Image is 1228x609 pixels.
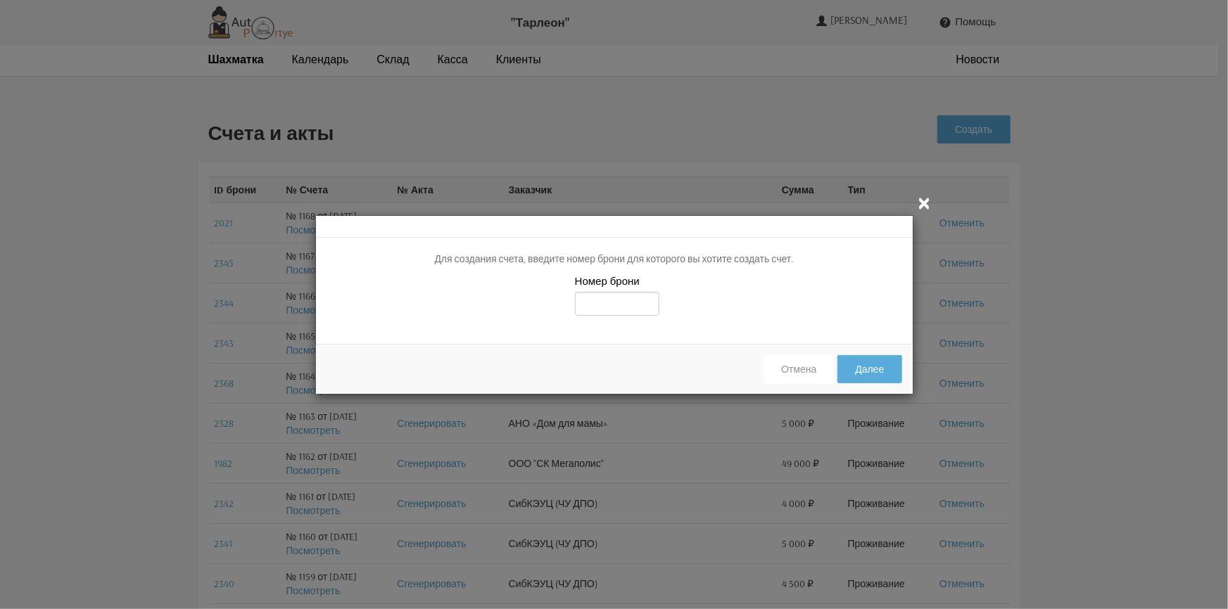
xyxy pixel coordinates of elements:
[327,252,902,267] p: Для создания счета, введите номер брони для которого вы хотите создать счет.
[764,355,834,383] button: Отмена
[916,194,933,211] i: 
[575,274,640,288] label: Номер брони
[916,194,933,212] button: Закрыть
[837,355,901,383] button: Далее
